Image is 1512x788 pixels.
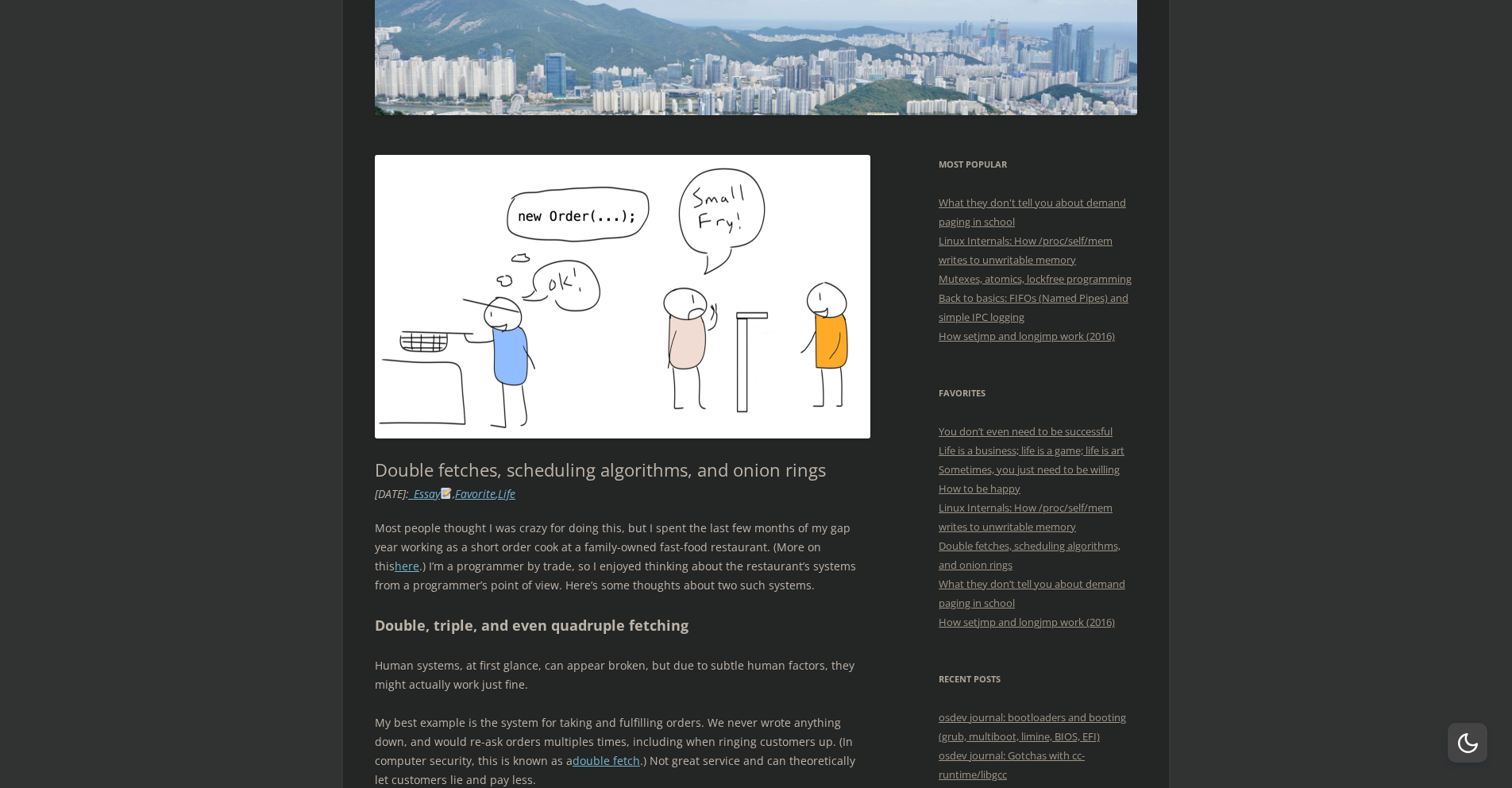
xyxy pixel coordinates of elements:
h3: Favorites [939,384,1137,403]
a: _Essay [409,486,453,501]
a: Sometimes, you just need to be willing [939,462,1120,477]
i: : , , [375,486,515,501]
time: [DATE] [375,486,406,501]
h3: Recent Posts [939,670,1137,689]
a: Double fetches, scheduling algorithms, and onion rings [939,539,1120,572]
a: Life is a business; life is a game; life is art [939,443,1124,458]
p: Human systems, at first glance, can appear broken, but due to subtle human factors, they might ac... [375,656,871,694]
a: Life [498,486,515,501]
a: double fetch [573,753,640,768]
a: Favorite [455,486,496,501]
h2: Double, triple, and even quadruple fetching [375,614,871,637]
a: Back to basics: FIFOs (Named Pipes) and simple IPC logging [939,291,1128,324]
h1: Double fetches, scheduling algorithms, and onion rings [375,459,871,480]
h3: Most Popular [939,155,1137,174]
img: 📝 [441,488,452,499]
a: How setjmp and longjmp work (2016) [939,329,1115,343]
a: What they don’t tell you about demand paging in school [939,577,1125,610]
a: What they don't tell you about demand paging in school [939,195,1126,229]
a: Mutexes, atomics, lockfree programming [939,272,1132,286]
a: You don’t even need to be successful [939,424,1113,438]
p: Most people thought I was crazy for doing this, but I spent the last few months of my gap year wo... [375,519,871,595]
a: here [395,558,419,574]
a: Linux Internals: How /proc/self/mem writes to unwritable memory [939,500,1113,534]
a: osdev journal: Gotchas with cc-runtime/libgcc [939,748,1085,782]
a: How to be happy [939,481,1020,496]
a: osdev journal: bootloaders and booting (grub, multiboot, limine, BIOS, EFI) [939,710,1126,744]
a: How setjmp and longjmp work (2016) [939,615,1115,629]
a: Linux Internals: How /proc/self/mem writes to unwritable memory [939,234,1113,267]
